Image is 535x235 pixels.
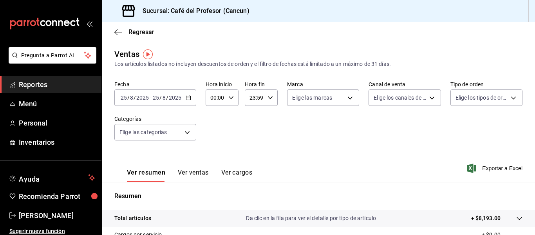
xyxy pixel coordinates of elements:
span: Pregunta a Parrot AI [21,51,84,60]
p: + $8,193.00 [471,214,501,222]
span: Personal [19,118,95,128]
label: Hora fin [245,82,278,87]
img: Tooltip marker [143,49,153,59]
div: Ventas [114,48,139,60]
div: navigation tabs [127,169,252,182]
span: / [127,95,130,101]
span: Elige los canales de venta [374,94,426,102]
p: Resumen [114,191,522,201]
span: / [159,95,162,101]
input: ---- [136,95,149,101]
label: Tipo de orden [450,82,522,87]
span: Inventarios [19,137,95,148]
span: / [134,95,136,101]
span: - [150,95,152,101]
label: Fecha [114,82,196,87]
button: Pregunta a Parrot AI [9,47,96,64]
label: Canal de venta [369,82,441,87]
button: Regresar [114,28,154,36]
input: -- [152,95,159,101]
button: Ver resumen [127,169,165,182]
p: Da clic en la fila para ver el detalle por tipo de artículo [246,214,376,222]
span: [PERSON_NAME] [19,210,95,221]
span: Regresar [128,28,154,36]
button: open_drawer_menu [86,20,92,27]
span: Elige las categorías [119,128,167,136]
button: Ver ventas [178,169,209,182]
label: Categorías [114,116,196,122]
span: Elige los tipos de orden [455,94,508,102]
span: Reportes [19,79,95,90]
button: Ver cargos [221,169,253,182]
input: ---- [168,95,182,101]
input: -- [120,95,127,101]
span: Menú [19,98,95,109]
a: Pregunta a Parrot AI [5,57,96,65]
span: Elige las marcas [292,94,332,102]
p: Total artículos [114,214,151,222]
span: Ayuda [19,173,85,182]
label: Marca [287,82,359,87]
span: Recomienda Parrot [19,191,95,202]
input: -- [130,95,134,101]
h3: Sucursal: Café del Profesor (Cancun) [136,6,249,16]
input: -- [162,95,166,101]
button: Exportar a Excel [469,164,522,173]
label: Hora inicio [206,82,239,87]
span: / [166,95,168,101]
div: Los artículos listados no incluyen descuentos de orden y el filtro de fechas está limitado a un m... [114,60,522,68]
